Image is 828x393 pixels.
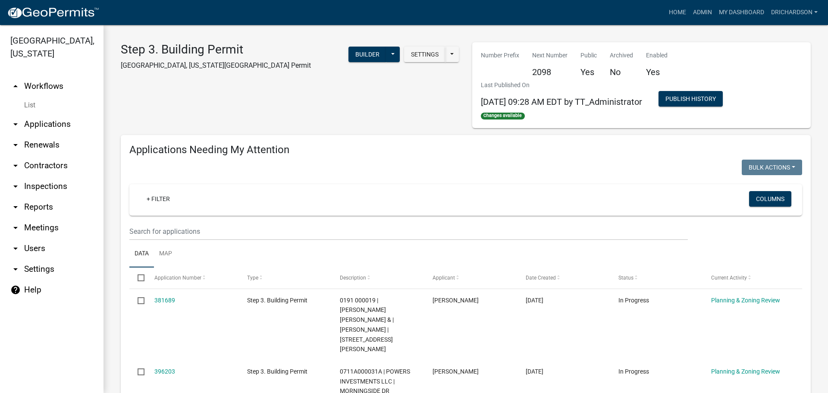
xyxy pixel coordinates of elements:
[610,51,633,60] p: Archived
[481,81,642,90] p: Last Published On
[121,60,311,71] p: [GEOGRAPHIC_DATA], [US_STATE][GEOGRAPHIC_DATA] Permit
[481,51,519,60] p: Number Prefix
[768,4,821,21] a: drichardson
[10,285,21,295] i: help
[526,275,556,281] span: Date Created
[749,191,791,207] button: Columns
[481,97,642,107] span: [DATE] 09:28 AM EDT by TT_Administrator
[618,275,634,281] span: Status
[340,297,394,353] span: 0191 000019 | SAVAGE DERERK ANTHONY SR & | STEPHANIE DENISE BORDERS-SAVAGE | 1254 PERKINS RD
[711,275,747,281] span: Current Activity
[332,267,424,288] datatable-header-cell: Description
[10,243,21,254] i: arrow_drop_down
[129,223,688,240] input: Search for applications
[433,368,479,375] span: Jacob Greer
[10,140,21,150] i: arrow_drop_down
[154,240,177,268] a: Map
[129,240,154,268] a: Data
[646,51,668,60] p: Enabled
[610,267,703,288] datatable-header-cell: Status
[433,297,479,304] span: Dererk Savage
[703,267,796,288] datatable-header-cell: Current Activity
[532,67,568,77] h5: 2098
[690,4,715,21] a: Admin
[659,96,723,103] wm-modal-confirm: Workflow Publish History
[10,160,21,171] i: arrow_drop_down
[10,223,21,233] i: arrow_drop_down
[517,267,610,288] datatable-header-cell: Date Created
[247,297,307,304] span: Step 3. Building Permit
[239,267,332,288] datatable-header-cell: Type
[659,91,723,107] button: Publish History
[580,67,597,77] h5: Yes
[10,202,21,212] i: arrow_drop_down
[610,67,633,77] h5: No
[580,51,597,60] p: Public
[121,42,311,57] h3: Step 3. Building Permit
[404,47,445,62] button: Settings
[154,368,175,375] a: 396203
[711,297,780,304] a: Planning & Zoning Review
[10,181,21,192] i: arrow_drop_down
[618,297,649,304] span: In Progress
[711,368,780,375] a: Planning & Zoning Review
[129,144,802,156] h4: Applications Needing My Attention
[532,51,568,60] p: Next Number
[646,67,668,77] h5: Yes
[10,264,21,274] i: arrow_drop_down
[154,275,201,281] span: Application Number
[140,191,177,207] a: + Filter
[247,368,307,375] span: Step 3. Building Permit
[424,267,517,288] datatable-header-cell: Applicant
[247,275,258,281] span: Type
[742,160,802,175] button: Bulk Actions
[10,81,21,91] i: arrow_drop_up
[715,4,768,21] a: My Dashboard
[481,113,525,119] span: Changes available
[526,297,543,304] span: 02/26/2025
[526,368,543,375] span: 03/27/2025
[618,368,649,375] span: In Progress
[348,47,386,62] button: Builder
[154,297,175,304] a: 381689
[146,267,238,288] datatable-header-cell: Application Number
[340,275,366,281] span: Description
[665,4,690,21] a: Home
[129,267,146,288] datatable-header-cell: Select
[433,275,455,281] span: Applicant
[10,119,21,129] i: arrow_drop_down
